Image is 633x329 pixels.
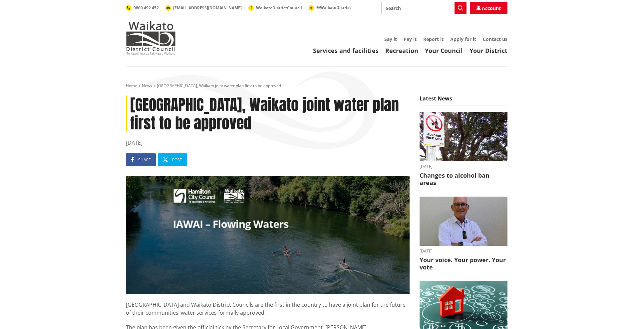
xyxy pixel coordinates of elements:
[126,21,176,55] img: Waikato District Council - Te Kaunihera aa Takiwaa o Waikato
[172,157,182,163] span: Post
[126,83,137,88] a: Home
[248,5,302,11] a: WaikatoDistrictCouncil
[138,157,151,163] span: Share
[420,256,507,271] h3: Your voice. Your power. Your vote
[420,172,507,186] h3: Changes to alcohol ban areas
[470,2,507,14] a: Account
[420,95,507,105] h5: Latest News
[420,112,507,162] img: Alcohol Control Bylaw adopted - August 2025 (2)
[450,36,476,42] a: Apply for it
[381,2,467,14] input: Search input
[420,165,507,169] time: [DATE]
[126,95,410,132] h1: [GEOGRAPHIC_DATA], Waikato joint water plan first to be approved
[126,83,507,89] nav: breadcrumb
[142,83,152,88] a: News
[385,47,418,55] a: Recreation
[470,47,507,55] a: Your District
[483,36,507,42] a: Contact us
[126,5,159,11] a: 0800 492 452
[126,176,410,294] img: 27080 HCC Website Banner V10
[173,5,242,11] span: [EMAIL_ADDRESS][DOMAIN_NAME]
[313,47,379,55] a: Services and facilities
[134,5,159,11] span: 0800 492 452
[158,153,187,166] a: Post
[126,153,156,166] a: Share
[425,47,463,55] a: Your Council
[420,112,507,187] a: [DATE] Changes to alcohol ban areas
[316,5,351,10] span: @WaikatoDistrict
[420,197,507,246] img: Craig Hobbs
[420,249,507,253] time: [DATE]
[423,36,444,42] a: Report it
[404,36,417,42] a: Pay it
[384,36,397,42] a: Say it
[420,197,507,271] a: [DATE] Your voice. Your power. Your vote
[157,83,281,88] span: [GEOGRAPHIC_DATA], Waikato joint water plan first to be approved
[165,5,242,11] a: [EMAIL_ADDRESS][DOMAIN_NAME]
[126,139,410,147] time: [DATE]
[126,301,410,317] p: [GEOGRAPHIC_DATA] and Waikato District Councils are the first in the country to have a joint plan...
[256,5,302,11] span: WaikatoDistrictCouncil
[309,5,351,10] a: @WaikatoDistrict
